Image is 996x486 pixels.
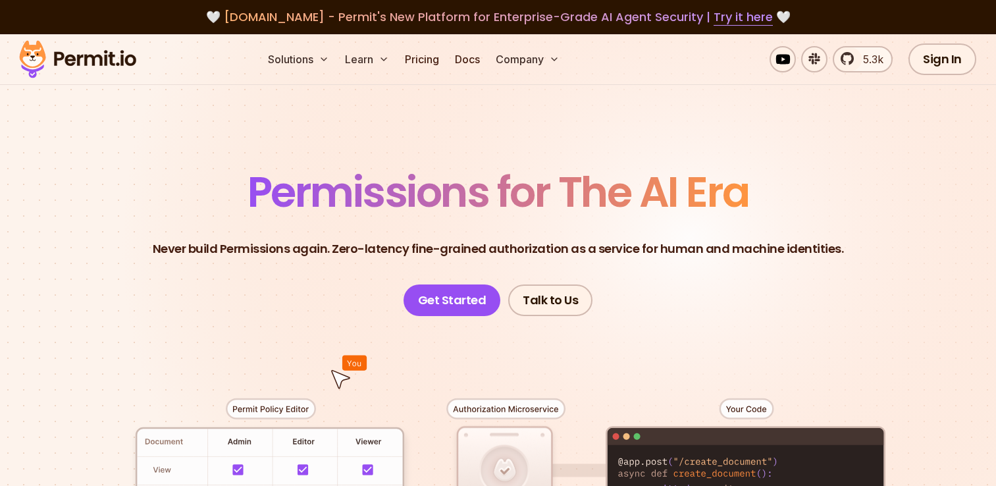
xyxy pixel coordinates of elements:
[340,46,394,72] button: Learn
[13,37,142,82] img: Permit logo
[450,46,485,72] a: Docs
[855,51,883,67] span: 5.3k
[153,240,844,258] p: Never build Permissions again. Zero-latency fine-grained authorization as a service for human and...
[248,163,749,221] span: Permissions for The AI Era
[714,9,773,26] a: Try it here
[490,46,565,72] button: Company
[508,284,592,316] a: Talk to Us
[224,9,773,25] span: [DOMAIN_NAME] - Permit's New Platform for Enterprise-Grade AI Agent Security |
[833,46,893,72] a: 5.3k
[32,8,964,26] div: 🤍 🤍
[263,46,334,72] button: Solutions
[908,43,976,75] a: Sign In
[400,46,444,72] a: Pricing
[404,284,501,316] a: Get Started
